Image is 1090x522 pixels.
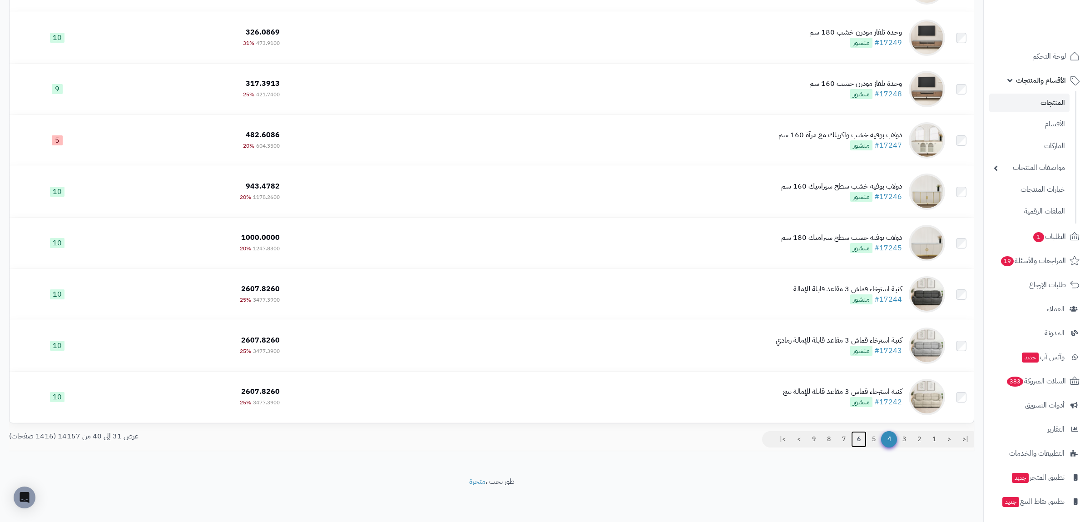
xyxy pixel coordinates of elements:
span: جديد [1022,353,1039,363]
span: 1247.8300 [253,244,280,253]
span: 2607.8260 [241,283,280,294]
a: > [791,431,807,447]
span: 4 [881,431,897,447]
span: 421.7400 [256,90,280,99]
a: السلات المتروكة383 [989,370,1085,392]
span: 10 [50,33,64,43]
span: 473.9100 [256,39,280,47]
a: التطبيقات والخدمات [989,442,1085,464]
span: منشور [850,243,872,253]
a: طلبات الإرجاع [989,274,1085,296]
span: 10 [50,289,64,299]
span: الأقسام والمنتجات [1016,74,1066,87]
span: التطبيقات والخدمات [1009,447,1065,460]
a: المنتجات [989,94,1070,112]
a: 2 [912,431,927,447]
div: Open Intercom Messenger [14,487,35,508]
span: 19 [1001,256,1014,266]
span: 604.3500 [256,142,280,150]
a: الملفات الرقمية [989,202,1070,221]
span: 1178.2600 [253,193,280,201]
span: 20% [243,142,254,150]
span: 10 [50,187,64,197]
span: 3477.3900 [253,296,280,304]
span: 25% [240,398,251,407]
a: التقارير [989,418,1085,440]
span: منشور [850,192,872,202]
a: الأقسام [989,114,1070,134]
a: #17242 [874,397,902,408]
div: كنبة استرخاء قماش 3 مقاعد قابلة للإمالة [793,284,902,294]
span: 10 [50,238,64,248]
span: 943.4782 [246,181,280,192]
span: 5 [52,135,63,145]
a: 9 [806,431,822,447]
a: 1 [926,431,942,447]
span: 482.6086 [246,129,280,140]
span: 326.0869 [246,27,280,38]
a: مواصفات المنتجات [989,158,1070,178]
span: وآتس آب [1021,351,1065,363]
a: المدونة [989,322,1085,344]
a: |< [956,431,974,447]
span: منشور [850,89,872,99]
span: 20% [240,244,251,253]
a: #17247 [874,140,902,151]
a: 6 [851,431,867,447]
img: وحدة تلفاز مودرن خشب 160 سم [909,71,945,107]
span: جديد [1002,497,1019,507]
a: 8 [821,431,837,447]
span: 25% [243,90,254,99]
a: #17248 [874,89,902,99]
a: متجرة [469,476,486,487]
span: 10 [50,392,64,402]
a: لوحة التحكم [989,45,1085,67]
div: دولاب بوفيه خشب واكريلك مع مرآة 160 سم [778,130,902,140]
span: المدونة [1045,327,1065,339]
span: 31% [243,39,254,47]
div: وحدة تلفاز مودرن خشب 160 سم [809,79,902,89]
a: #17246 [874,191,902,202]
a: الطلبات1 [989,226,1085,248]
a: تطبيق المتجرجديد [989,467,1085,488]
span: منشور [850,397,872,407]
img: كنبة استرخاء قماش 3 مقاعد قابلة للإمالة رمادي [909,328,945,364]
a: #17244 [874,294,902,305]
span: لوحة التحكم [1032,50,1066,63]
span: منشور [850,38,872,48]
a: 7 [836,431,852,447]
span: المراجعات والأسئلة [1000,254,1066,267]
span: جديد [1012,473,1029,483]
div: كنبة استرخاء قماش 3 مقاعد قابلة للإمالة بيج [783,387,902,397]
span: طلبات الإرجاع [1029,278,1066,291]
a: >| [774,431,792,447]
img: وحدة تلفاز مودرن خشب 180 سم [909,20,945,56]
span: 10 [50,341,64,351]
span: تطبيق نقاط البيع [1001,495,1065,508]
span: التقارير [1047,423,1065,436]
div: عرض 31 إلى 40 من 14157 (1416 صفحات) [2,431,492,442]
a: المراجعات والأسئلة19 [989,250,1085,272]
a: #17245 [874,243,902,254]
span: أدوات التسويق [1025,399,1065,412]
a: أدوات التسويق [989,394,1085,416]
div: دولاب بوفيه خشب سطح سيراميك 160 سم [781,181,902,192]
img: دولاب بوفيه خشب واكريلك مع مرآة 160 سم [909,122,945,159]
a: 5 [866,431,882,447]
span: منشور [850,346,872,356]
a: العملاء [989,298,1085,320]
span: 3477.3900 [253,347,280,355]
span: 20% [240,193,251,201]
a: 3 [897,431,912,447]
span: 25% [240,296,251,304]
a: الماركات [989,136,1070,156]
div: وحدة تلفاز مودرن خشب 180 سم [809,27,902,38]
span: 383 [1007,377,1023,387]
span: العملاء [1047,303,1065,315]
img: كنبة استرخاء قماش 3 مقاعد قابلة للإمالة [909,276,945,313]
a: #17249 [874,37,902,48]
span: 25% [240,347,251,355]
span: 317.3913 [246,78,280,89]
img: كنبة استرخاء قماش 3 مقاعد قابلة للإمالة بيج [909,379,945,415]
span: تطبيق المتجر [1011,471,1065,484]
